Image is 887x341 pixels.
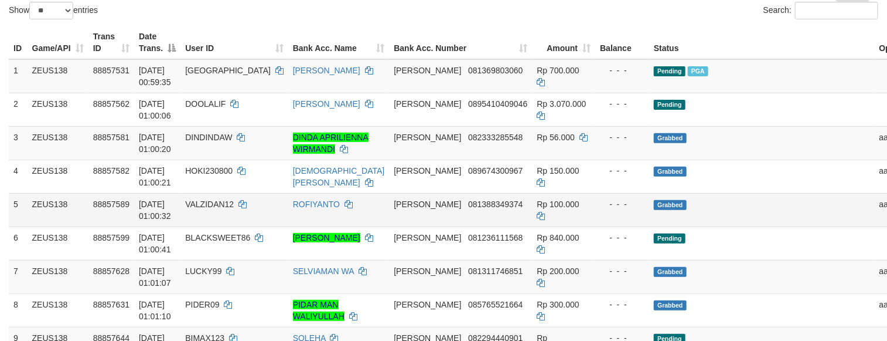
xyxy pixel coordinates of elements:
td: 6 [9,227,28,260]
th: Game/API: activate to sort column ascending [28,26,88,59]
div: - - - [600,98,644,110]
span: HOKI230800 [185,166,233,175]
th: User ID: activate to sort column ascending [180,26,288,59]
span: Copy 081311746851 to clipboard [468,266,523,276]
span: Rp 3.070.000 [537,99,586,109]
div: - - - [600,232,644,244]
td: ZEUS138 [28,193,88,227]
span: [PERSON_NAME] [394,133,461,142]
a: [PERSON_NAME] [293,66,360,75]
span: 88857582 [93,166,129,175]
span: [DATE] 01:00:41 [139,233,171,254]
td: ZEUS138 [28,59,88,93]
label: Search: [763,2,878,19]
div: - - - [600,131,644,143]
td: ZEUS138 [28,293,88,327]
td: 8 [9,293,28,327]
span: LUCKY99 [185,266,221,276]
td: 4 [9,160,28,193]
span: [GEOGRAPHIC_DATA] [185,66,271,75]
span: 88857599 [93,233,129,242]
span: [PERSON_NAME] [394,233,461,242]
th: Bank Acc. Number: activate to sort column ascending [389,26,532,59]
td: ZEUS138 [28,126,88,160]
span: Copy 0895410409046 to clipboard [468,99,527,109]
td: 2 [9,93,28,126]
span: Rp 700.000 [537,66,579,75]
span: Grabbed [654,133,687,143]
th: Trans ID: activate to sort column ascending [88,26,134,59]
th: ID [9,26,28,59]
span: [DATE] 01:00:21 [139,166,171,187]
span: Grabbed [654,301,687,310]
label: Show entries [9,2,98,19]
a: PIDAR MAN WALIYULLAH [293,300,344,321]
span: DINDINDAW [185,133,232,142]
span: Rp 150.000 [537,166,579,175]
span: Pending [654,234,685,244]
td: 7 [9,260,28,293]
th: Date Trans.: activate to sort column descending [134,26,180,59]
span: Grabbed [654,167,687,177]
span: [DATE] 01:00:20 [139,133,171,154]
span: [PERSON_NAME] [394,266,461,276]
td: 5 [9,193,28,227]
span: [PERSON_NAME] [394,200,461,209]
a: DINDA APRILIENNA WIRMANDI [293,133,369,154]
td: ZEUS138 [28,160,88,193]
td: ZEUS138 [28,93,88,126]
span: [PERSON_NAME] [394,99,461,109]
div: - - - [600,65,644,76]
a: ROFIYANTO [293,200,340,209]
span: Grabbed [654,267,687,277]
td: ZEUS138 [28,260,88,293]
td: 1 [9,59,28,93]
span: Copy 089674300967 to clipboard [468,166,523,175]
th: Amount: activate to sort column ascending [532,26,595,59]
span: Rp 840.000 [537,233,579,242]
span: [DATE] 01:01:07 [139,266,171,288]
span: Copy 081369803060 to clipboard [468,66,523,75]
div: - - - [600,265,644,277]
span: Pending [654,100,685,110]
span: BLACKSWEET86 [185,233,250,242]
span: [DATE] 01:01:10 [139,300,171,321]
span: 88857531 [93,66,129,75]
div: - - - [600,299,644,310]
select: Showentries [29,2,73,19]
span: [PERSON_NAME] [394,66,461,75]
div: - - - [600,198,644,210]
input: Search: [795,2,878,19]
div: - - - [600,165,644,177]
span: [PERSON_NAME] [394,166,461,175]
span: 88857589 [93,200,129,209]
span: Grabbed [654,200,687,210]
span: Rp 300.000 [537,300,579,309]
span: Copy 082333285548 to clipboard [468,133,523,142]
span: Rp 56.000 [537,133,575,142]
a: SELVIAMAN WA [293,266,354,276]
td: ZEUS138 [28,227,88,260]
span: Copy 081236111568 to clipboard [468,233,523,242]
span: Rp 100.000 [537,200,579,209]
span: 88857562 [93,99,129,109]
th: Status [649,26,875,59]
span: PIDER09 [185,300,219,309]
span: Pending [654,66,685,76]
span: Copy 085765521664 to clipboard [468,300,523,309]
span: 88857628 [93,266,129,276]
a: [PERSON_NAME] [293,233,360,242]
span: Marked by aafkaynarin [688,66,708,76]
th: Balance [595,26,649,59]
span: [PERSON_NAME] [394,300,461,309]
th: Bank Acc. Name: activate to sort column ascending [288,26,390,59]
span: DOOLALIF [185,99,226,109]
a: [PERSON_NAME] [293,99,360,109]
span: [DATE] 01:00:32 [139,200,171,221]
span: [DATE] 00:59:35 [139,66,171,87]
span: Copy 081388349374 to clipboard [468,200,523,209]
td: 3 [9,126,28,160]
span: VALZIDAN12 [185,200,234,209]
span: Rp 200.000 [537,266,579,276]
span: 88857581 [93,133,129,142]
